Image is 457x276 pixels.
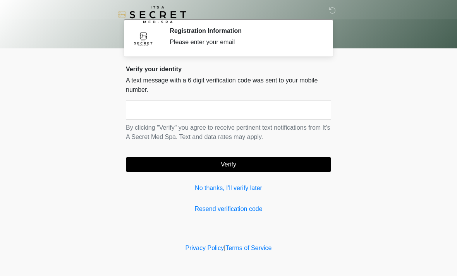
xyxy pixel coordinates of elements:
[126,157,331,172] button: Verify
[225,245,271,251] a: Terms of Service
[126,65,331,73] h2: Verify your identity
[126,204,331,214] a: Resend verification code
[170,27,320,34] h2: Registration Information
[186,245,224,251] a: Privacy Policy
[132,27,155,50] img: Agent Avatar
[224,245,225,251] a: |
[126,123,331,142] p: By clicking "Verify" you agree to receive pertinent text notifications from It's A Secret Med Spa...
[170,38,320,47] div: Please enter your email
[118,6,186,23] img: It's A Secret Med Spa Logo
[126,183,331,193] a: No thanks, I'll verify later
[126,76,331,94] p: A text message with a 6 digit verification code was sent to your mobile number.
